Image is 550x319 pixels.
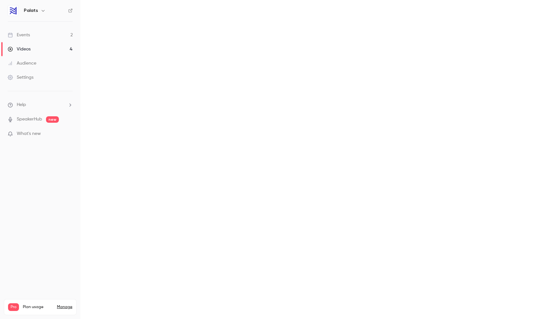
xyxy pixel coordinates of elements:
img: Palats [8,5,18,16]
div: Events [8,32,30,38]
div: Videos [8,46,31,52]
span: Plan usage [23,305,53,310]
span: Pro [8,303,19,311]
a: SpeakerHub [17,116,42,123]
iframe: Noticeable Trigger [65,131,73,137]
li: help-dropdown-opener [8,102,73,108]
a: Manage [57,305,72,310]
span: Help [17,102,26,108]
span: new [46,116,59,123]
div: Audience [8,60,36,66]
h6: Palats [24,7,38,14]
div: Settings [8,74,33,81]
span: What's new [17,130,41,137]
